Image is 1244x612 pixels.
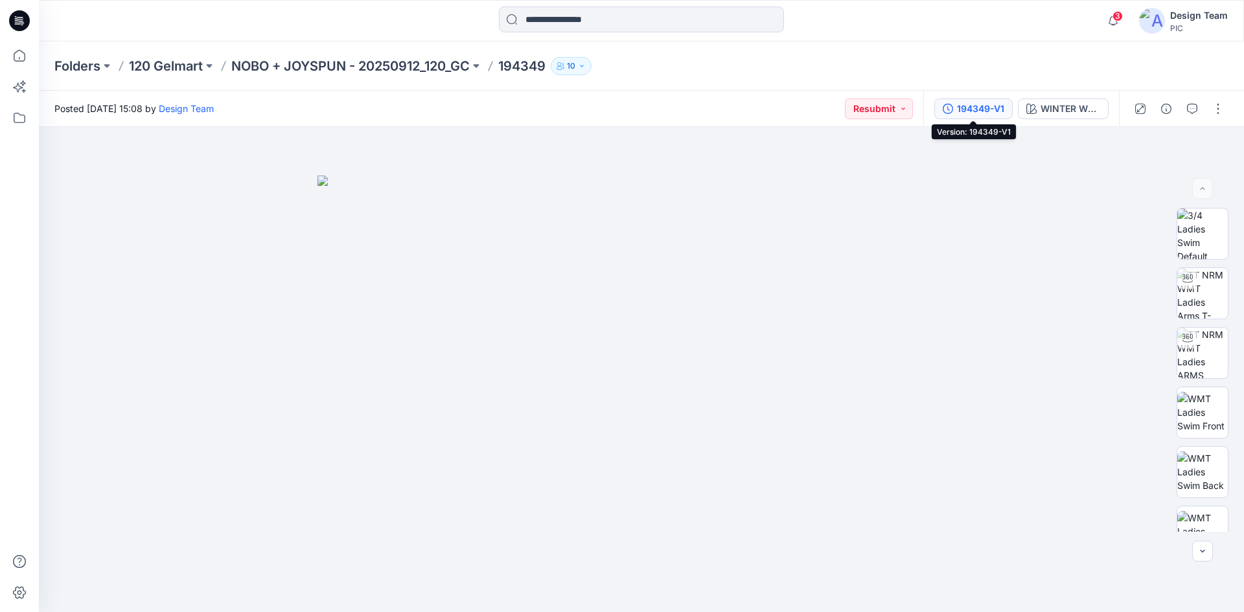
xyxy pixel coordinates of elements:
button: 10 [551,57,592,75]
img: TT NRM WMT Ladies ARMS DOWN [1177,328,1228,378]
div: Design Team [1170,8,1228,23]
div: PIC [1170,23,1228,33]
img: TT NRM WMT Ladies Arms T-POSE [1177,268,1228,319]
img: 3/4 Ladies Swim Default [1177,209,1228,259]
div: WINTER WHITE [1041,102,1100,116]
a: Folders [54,57,100,75]
div: 194349-V1 [957,102,1004,116]
span: Posted [DATE] 15:08 by [54,102,214,115]
img: WMT Ladies Swim Back [1177,451,1228,492]
span: 3 [1112,11,1123,21]
button: 194349-V1 [934,98,1013,119]
img: WMT Ladies Swim Left [1177,511,1228,552]
p: 10 [567,59,575,73]
a: Design Team [159,103,214,114]
a: NOBO + JOYSPUN - 20250912_120_GC [231,57,470,75]
button: Details [1156,98,1177,119]
button: WINTER WHITE [1018,98,1109,119]
a: 120 Gelmart [129,57,203,75]
img: avatar [1139,8,1165,34]
img: WMT Ladies Swim Front [1177,392,1228,433]
p: 194349 [498,57,546,75]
